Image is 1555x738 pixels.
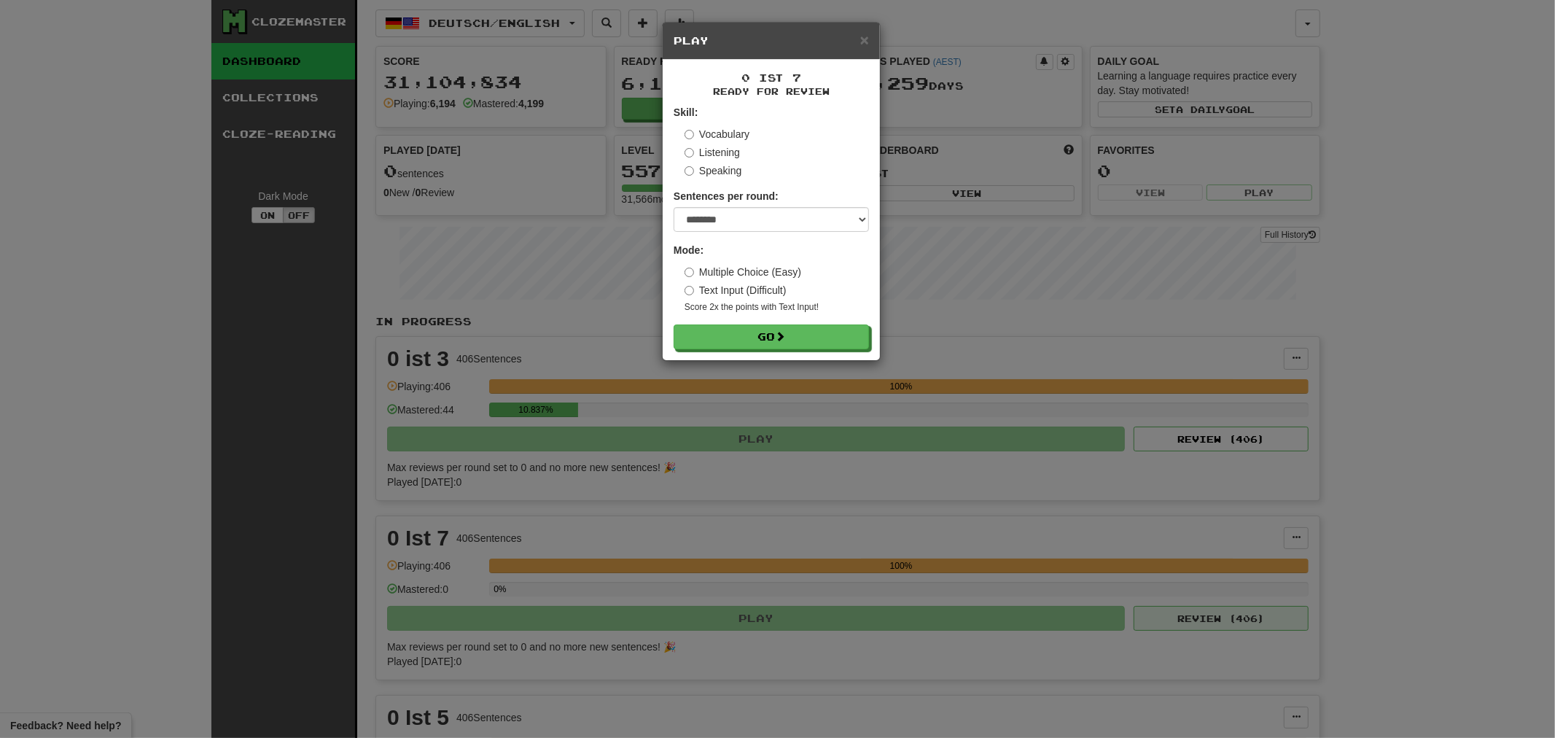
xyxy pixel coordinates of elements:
input: Vocabulary [685,130,694,139]
label: Listening [685,145,740,160]
label: Vocabulary [685,127,749,141]
input: Speaking [685,166,694,176]
input: Listening [685,148,694,158]
input: Text Input (Difficult) [685,286,694,295]
h5: Play [674,34,869,48]
small: Ready for Review [674,85,869,98]
span: 0 Ist 7 [741,71,801,84]
span: × [860,31,869,48]
strong: Mode: [674,244,704,256]
button: Go [674,325,869,349]
strong: Skill: [674,106,698,118]
small: Score 2x the points with Text Input ! [685,301,869,314]
label: Sentences per round: [674,189,779,203]
input: Multiple Choice (Easy) [685,268,694,277]
label: Speaking [685,163,741,178]
button: Close [860,32,869,47]
label: Text Input (Difficult) [685,283,787,298]
label: Multiple Choice (Easy) [685,265,801,279]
